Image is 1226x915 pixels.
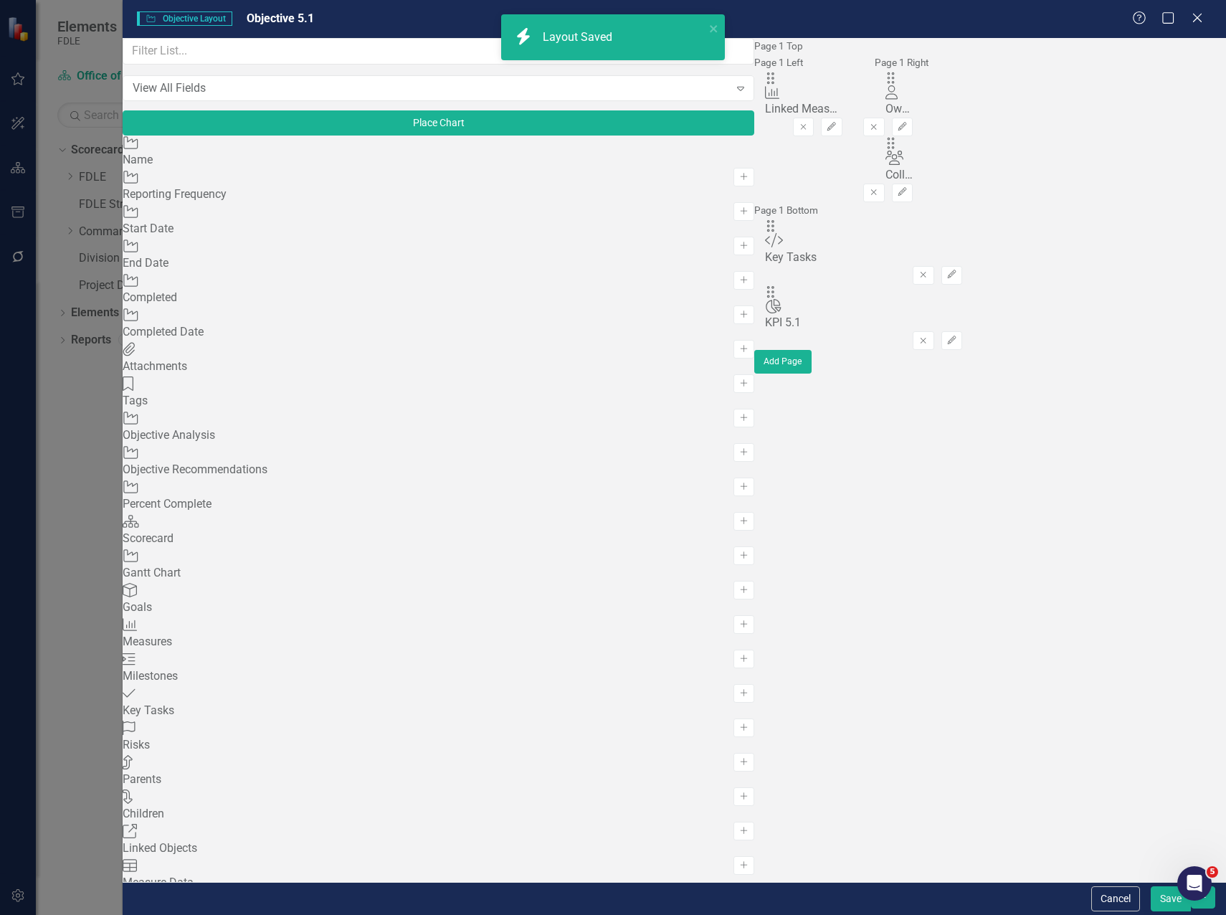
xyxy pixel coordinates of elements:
[1091,886,1140,911] button: Cancel
[123,599,754,616] div: Goals
[123,186,754,203] div: Reporting Frequency
[137,11,232,26] span: Objective Layout
[123,668,754,685] div: Milestones
[123,634,754,650] div: Measures
[123,324,754,341] div: Completed Date
[1207,866,1218,878] span: 5
[765,315,962,331] div: KPI 5.1
[123,703,754,719] div: Key Tasks
[754,204,818,216] small: Page 1 Bottom
[133,80,729,96] div: View All Fields
[123,393,754,409] div: Tags
[754,57,803,68] small: Page 1 Left
[123,462,754,478] div: Objective Recommendations
[123,427,754,444] div: Objective Analysis
[875,57,928,68] small: Page 1 Right
[123,531,754,547] div: Scorecard
[543,29,616,46] div: Layout Saved
[247,11,314,25] span: Objective 5.1
[885,167,913,184] div: Collaborators
[123,772,754,788] div: Parents
[1151,886,1191,911] button: Save
[123,221,754,237] div: Start Date
[765,250,962,266] div: Key Tasks
[123,38,754,65] input: Filter List...
[123,565,754,582] div: Gantt Chart
[123,496,754,513] div: Percent Complete
[754,40,803,52] small: Page 1 Top
[1177,866,1212,901] iframe: Intercom live chat
[123,875,754,891] div: Measure Data
[123,737,754,754] div: Risks
[754,350,812,373] button: Add Page
[123,359,754,375] div: Attachments
[123,840,754,857] div: Linked Objects
[765,101,842,118] div: Linked Measures
[885,101,913,118] div: Owner
[123,255,754,272] div: End Date
[123,110,754,136] button: Place Chart
[123,290,754,306] div: Completed
[123,806,754,822] div: Children
[709,20,719,37] button: close
[123,152,754,169] div: Name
